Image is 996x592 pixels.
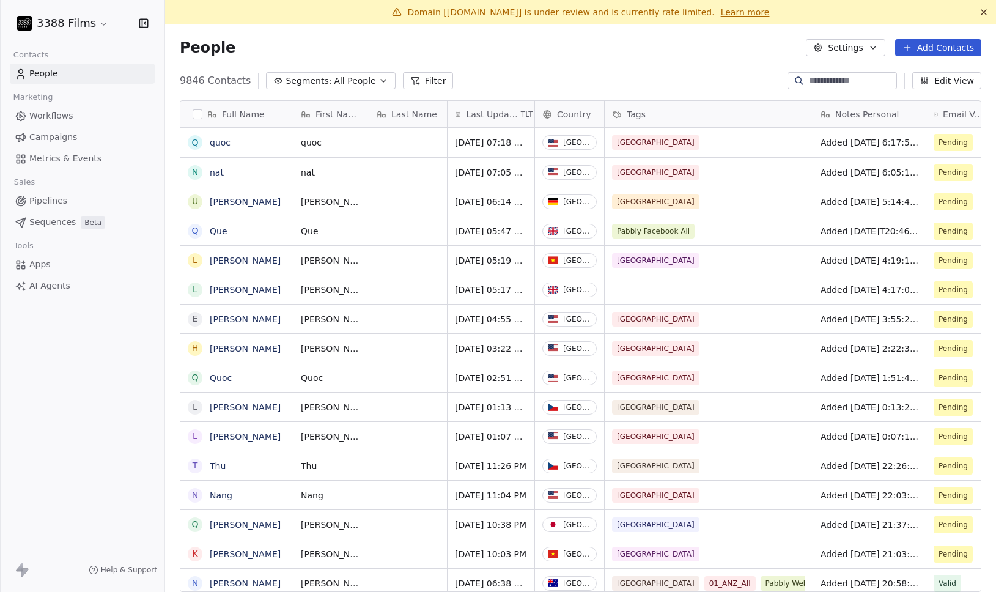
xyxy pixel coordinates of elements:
span: 9846 Contacts [180,73,251,88]
div: Email Verification Status [926,101,995,127]
span: [PERSON_NAME] [301,519,361,531]
span: Beta [81,216,105,229]
span: [GEOGRAPHIC_DATA] [612,135,699,150]
span: [DATE] 03:22 AM [455,342,527,355]
span: Nang [301,489,361,501]
span: Added [DATE] 4:19:19 via Pabbly Connect, Location Country: [GEOGRAPHIC_DATA], 3388 Films Subscrib... [821,254,918,267]
div: N [192,489,198,501]
div: [GEOGRAPHIC_DATA] [563,550,591,558]
a: Pipelines [10,191,155,211]
div: First Name [293,101,369,127]
div: [GEOGRAPHIC_DATA] [563,520,591,529]
div: Country [535,101,604,127]
div: T [193,459,198,472]
a: Quoc [210,373,232,383]
div: Last Updated DateTLT [448,101,534,127]
span: [DATE] 06:38 AM [455,577,527,590]
a: [PERSON_NAME] [210,549,281,559]
a: nat [210,168,224,177]
span: [GEOGRAPHIC_DATA] [612,341,699,356]
span: 01_ANZ_All [704,576,756,591]
span: Segments: [286,75,331,87]
div: [GEOGRAPHIC_DATA] [563,256,591,265]
div: N [192,577,198,590]
span: Pending [939,136,968,149]
a: Que [210,226,227,236]
span: Pending [939,342,968,355]
span: TLT [521,109,533,119]
a: People [10,64,155,84]
div: Notes Personal [813,101,926,127]
span: Last Updated Date [466,108,518,120]
div: Full Name [180,101,293,127]
div: [GEOGRAPHIC_DATA] [563,462,591,470]
button: Add Contacts [895,39,981,56]
a: Thu [210,461,226,471]
span: Tags [627,108,646,120]
span: Pabbly Facebook All [612,224,695,239]
div: Q [191,518,198,531]
span: Added [DATE] 5:14:40 via Pabbly Connect, Location Country: [GEOGRAPHIC_DATA], 3388 Films Subscrib... [821,196,918,208]
span: [PERSON_NAME] [301,577,361,590]
div: [GEOGRAPHIC_DATA] [563,432,591,441]
div: n [192,166,198,179]
div: U [192,195,198,208]
span: [GEOGRAPHIC_DATA] [612,371,699,385]
span: [DATE] 01:13 AM [455,401,527,413]
span: Added [DATE] 2:22:38 via Pabbly Connect, Location Country: [GEOGRAPHIC_DATA], 3388 Films Subscrib... [821,342,918,355]
div: [GEOGRAPHIC_DATA] [563,168,591,177]
span: [DATE] 10:03 PM [455,548,527,560]
div: [GEOGRAPHIC_DATA] [563,138,591,147]
span: [GEOGRAPHIC_DATA] [612,194,699,209]
span: Pipelines [29,194,67,207]
div: Last Name [369,101,447,127]
a: [PERSON_NAME] [210,197,281,207]
button: Settings [806,39,885,56]
span: [DATE] 11:04 PM [455,489,527,501]
span: [GEOGRAPHIC_DATA] [612,429,699,444]
span: [PERSON_NAME] [301,401,361,413]
span: People [180,39,235,57]
span: Full Name [222,108,265,120]
div: [GEOGRAPHIC_DATA] [563,286,591,294]
span: Workflows [29,109,73,122]
span: Added [DATE] 0:07:13 via Pabbly Connect, Location Country: [GEOGRAPHIC_DATA], 3388 Films Subscrib... [821,431,918,443]
span: Pending [939,284,968,296]
span: [DATE] 05:19 AM [455,254,527,267]
span: [DATE] 04:55 AM [455,313,527,325]
a: [PERSON_NAME] [210,579,281,588]
span: [GEOGRAPHIC_DATA] [612,488,699,503]
div: L [193,401,197,413]
span: Apps [29,258,51,271]
div: E [193,313,198,325]
span: [GEOGRAPHIC_DATA] [612,253,699,268]
span: [GEOGRAPHIC_DATA] [612,517,699,532]
a: SequencesBeta [10,212,155,232]
a: [PERSON_NAME] [210,402,281,412]
span: quoc [301,136,361,149]
a: [PERSON_NAME] [210,256,281,265]
a: Help & Support [89,565,157,575]
span: Country [557,108,591,120]
div: [GEOGRAPHIC_DATA] [563,344,591,353]
span: People [29,67,58,80]
div: [GEOGRAPHIC_DATA] [563,491,591,500]
span: [GEOGRAPHIC_DATA] [612,312,699,327]
a: Apps [10,254,155,275]
a: Metrics & Events [10,149,155,169]
span: Pending [939,196,968,208]
span: Added [DATE] 1:51:45 via Pabbly Connect, Location Country: [GEOGRAPHIC_DATA], 3388 Films Subscrib... [821,372,918,384]
span: [GEOGRAPHIC_DATA] [612,547,699,561]
span: [GEOGRAPHIC_DATA] [612,165,699,180]
span: Added [DATE] 22:03:56 via Pabbly Connect, Location Country: [GEOGRAPHIC_DATA], 3388 Films Subscri... [821,489,918,501]
span: [DATE] 06:14 AM [455,196,527,208]
span: Added [DATE] 20:58:54 via Pabbly Connect, Location Country: [GEOGRAPHIC_DATA], 3388 Films Subscri... [821,577,918,590]
span: Pabbly Website [761,576,827,591]
div: H [192,342,199,355]
button: Filter [403,72,454,89]
a: [PERSON_NAME] [210,432,281,442]
span: [GEOGRAPHIC_DATA] [612,400,699,415]
span: [PERSON_NAME] [301,431,361,443]
span: Added [DATE] 22:26:45 via Pabbly Connect, Location Country: [GEOGRAPHIC_DATA], 3388 Films Subscri... [821,460,918,472]
a: [PERSON_NAME] [210,285,281,295]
